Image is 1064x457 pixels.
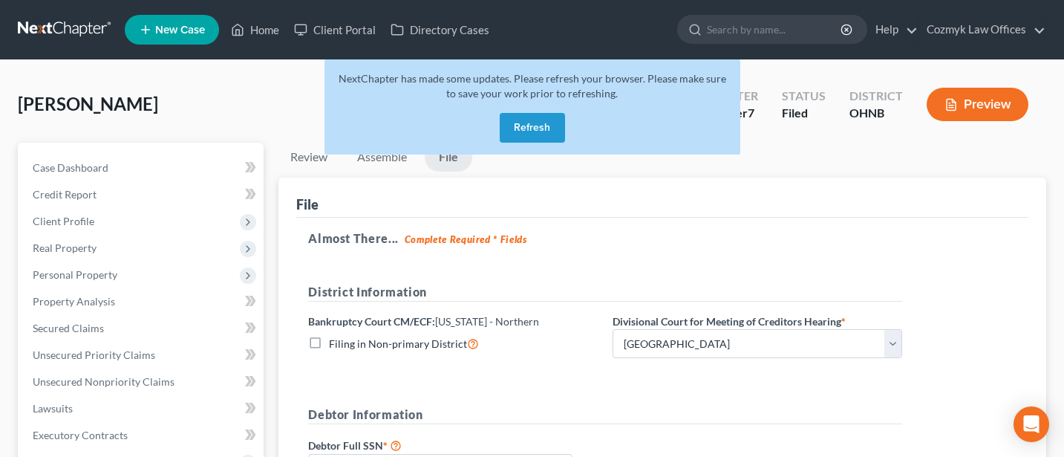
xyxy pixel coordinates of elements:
a: Secured Claims [21,315,264,342]
input: Search by name... [707,16,843,43]
label: Bankruptcy Court CM/ECF: [308,314,539,329]
span: Lawsuits [33,402,73,415]
h5: Almost There... [308,230,1016,247]
h5: District Information [308,283,902,302]
a: Client Portal [287,16,383,43]
a: Cozmyk Law Offices [919,16,1045,43]
a: Property Analysis [21,288,264,315]
span: [US_STATE] - Northern [435,315,539,328]
div: Filed [782,105,826,122]
button: Preview [927,88,1028,121]
div: OHNB [849,105,903,122]
a: Review [278,143,339,172]
span: Case Dashboard [33,161,108,174]
a: Credit Report [21,181,264,208]
div: District [849,88,903,105]
button: Refresh [500,113,565,143]
span: Secured Claims [33,322,104,334]
span: Real Property [33,242,97,254]
span: [PERSON_NAME] [18,93,158,114]
span: New Case [155,25,205,36]
a: Help [868,16,918,43]
label: Divisional Court for Meeting of Creditors Hearing [613,314,846,329]
label: Debtor Full SSN [301,436,605,454]
span: NextChapter has made some updates. Please refresh your browser. Please make sure to save your wor... [339,72,726,100]
a: Home [223,16,287,43]
strong: Complete Required * Fields [405,233,527,245]
a: Unsecured Priority Claims [21,342,264,369]
a: Unsecured Nonpriority Claims [21,369,264,395]
a: Lawsuits [21,395,264,422]
div: Status [782,88,826,105]
a: Case Dashboard [21,155,264,181]
span: Property Analysis [33,295,115,308]
span: Executory Contracts [33,429,128,441]
span: Credit Report [33,188,97,201]
div: File [296,195,319,213]
h5: Debtor Information [308,406,902,424]
div: Open Intercom Messenger [1014,406,1049,442]
span: 7 [748,106,754,120]
span: Unsecured Priority Claims [33,349,155,361]
a: Executory Contracts [21,422,264,449]
span: Personal Property [33,268,117,281]
span: Client Profile [33,215,94,227]
span: Unsecured Nonpriority Claims [33,375,174,388]
span: Filing in Non-primary District [329,337,467,350]
a: Directory Cases [383,16,497,43]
